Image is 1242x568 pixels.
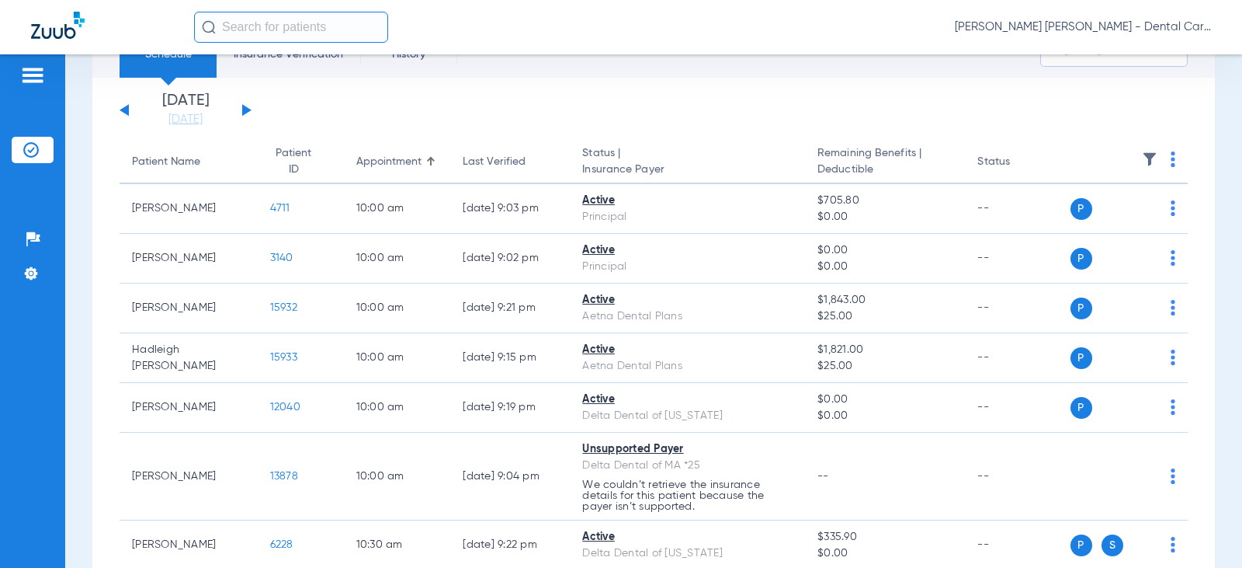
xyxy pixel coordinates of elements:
img: filter.svg [1142,152,1157,167]
span: P [1070,535,1092,556]
th: Status [965,141,1070,184]
div: Principal [582,259,793,275]
th: Remaining Benefits | [805,141,965,184]
div: Active [582,529,793,545]
div: Delta Dental of [US_STATE] [582,545,793,562]
span: 3140 [270,253,293,263]
span: 15932 [270,302,297,313]
div: Patient ID [270,145,331,178]
img: hamburger-icon [20,66,45,85]
div: Last Verified [463,154,557,170]
div: Active [582,342,793,358]
div: Delta Dental of [US_STATE] [582,408,793,424]
td: [DATE] 9:02 PM [450,234,570,284]
th: Status | [570,141,805,184]
span: $705.80 [817,193,952,209]
img: group-dot-blue.svg [1171,152,1175,167]
img: group-dot-blue.svg [1171,200,1175,216]
div: Aetna Dental Plans [582,358,793,375]
span: Schedule [131,47,205,62]
p: We couldn’t retrieve the insurance details for this patient because the payer isn’t supported. [582,479,793,512]
span: 12040 [270,402,300,413]
div: Patient ID [270,145,317,178]
td: -- [965,383,1070,433]
img: Search Icon [202,20,216,34]
a: [DATE] [139,112,232,127]
div: Principal [582,209,793,225]
span: $25.00 [817,358,952,375]
span: Deductible [817,162,952,178]
span: 6228 [270,539,293,550]
span: P [1070,347,1092,369]
td: -- [965,234,1070,284]
td: [DATE] 9:21 PM [450,284,570,333]
span: P [1070,198,1092,220]
div: Appointment [356,154,422,170]
span: $0.00 [817,545,952,562]
div: Patient Name [132,154,200,170]
div: Active [582,193,793,209]
span: $0.00 [817,408,952,424]
td: [DATE] 9:03 PM [450,184,570,234]
img: group-dot-blue.svg [1171,350,1175,365]
div: Active [582,292,793,308]
span: P [1070,298,1092,319]
img: group-dot-blue.svg [1171,399,1175,415]
td: [PERSON_NAME] [120,284,258,333]
span: -- [817,471,829,482]
span: S [1101,535,1123,556]
span: $335.90 [817,529,952,545]
td: [PERSON_NAME] [120,383,258,433]
span: P [1070,397,1092,419]
span: $0.00 [817,259,952,275]
input: Search for patients [194,12,388,43]
span: Insurance Payer [582,162,793,178]
td: 10:00 AM [344,284,451,333]
td: [DATE] 9:04 PM [450,433,570,521]
span: $0.00 [817,242,952,259]
span: 13878 [270,471,298,482]
span: 4711 [270,203,290,214]
div: Active [582,392,793,408]
td: 10:00 AM [344,333,451,383]
div: Aetna Dental Plans [582,308,793,325]
span: P [1070,248,1092,270]
td: [PERSON_NAME] [120,433,258,521]
div: Delta Dental of MA *25 [582,458,793,474]
span: 15933 [270,352,297,363]
span: $25.00 [817,308,952,325]
td: -- [965,333,1070,383]
span: Insurance Verification [228,47,349,62]
img: group-dot-blue.svg [1171,250,1175,266]
td: Hadleigh [PERSON_NAME] [120,333,258,383]
td: [PERSON_NAME] [120,234,258,284]
td: 10:00 AM [344,433,451,521]
li: [DATE] [139,93,232,127]
td: -- [965,433,1070,521]
span: $0.00 [817,392,952,408]
div: Unsupported Payer [582,441,793,458]
td: 10:00 AM [344,383,451,433]
td: 10:00 AM [344,234,451,284]
span: $0.00 [817,209,952,225]
td: [DATE] 9:15 PM [450,333,570,383]
td: [PERSON_NAME] [120,184,258,234]
div: Active [582,242,793,259]
span: $1,843.00 [817,292,952,308]
div: Patient Name [132,154,245,170]
td: 10:00 AM [344,184,451,234]
div: Last Verified [463,154,526,170]
div: Appointment [356,154,439,170]
td: -- [965,284,1070,333]
img: group-dot-blue.svg [1171,300,1175,315]
span: History [372,47,446,62]
img: group-dot-blue.svg [1171,469,1175,484]
img: Zuub Logo [31,12,85,39]
span: $1,821.00 [817,342,952,358]
img: group-dot-blue.svg [1171,537,1175,552]
span: [PERSON_NAME] [PERSON_NAME] - Dental Care of [PERSON_NAME] [955,19,1211,35]
td: -- [965,184,1070,234]
td: [DATE] 9:19 PM [450,383,570,433]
